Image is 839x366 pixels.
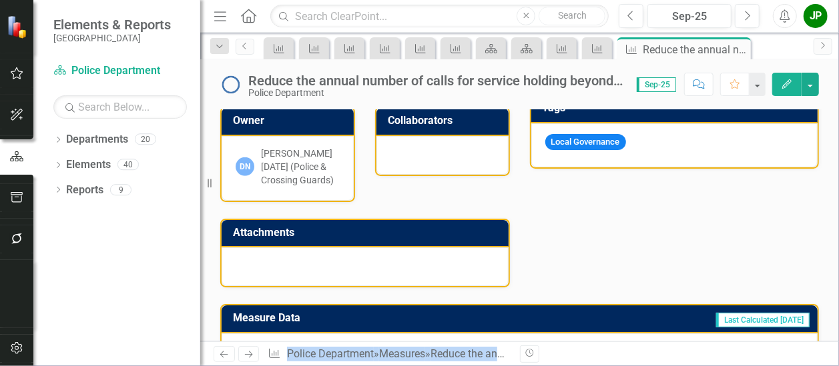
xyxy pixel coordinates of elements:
div: 40 [117,159,139,171]
div: DN [236,157,254,176]
img: ClearPoint Strategy [7,15,30,38]
div: 20 [135,134,156,145]
h3: Tags [543,102,812,114]
h3: Collaborators [388,115,502,127]
div: [PERSON_NAME][DATE] (Police & Crossing Guards) [261,147,340,187]
small: [GEOGRAPHIC_DATA] [53,33,171,43]
h3: Owner [233,115,347,127]
div: Reduce the annual number of calls for service holding beyond 10 minutes [431,347,776,360]
h3: Measure Data [233,312,473,324]
div: Sep-25 [652,9,727,25]
div: 9 [110,184,131,195]
span: Search [558,10,587,21]
img: No Information [220,74,242,95]
div: Police Department [248,88,623,98]
a: Elements [66,157,111,173]
h3: Attachments [233,227,502,239]
a: Police Department [53,63,187,79]
a: Measures [379,347,425,360]
div: » » [268,347,509,362]
span: Last Calculated [DATE] [716,313,810,327]
a: Reports [66,183,103,198]
a: Police Department [287,347,374,360]
div: Reduce the annual number of calls for service holding beyond 10 minutes [643,41,748,58]
span: Sep-25 [637,77,676,92]
input: Search Below... [53,95,187,119]
span: Elements & Reports [53,17,171,33]
button: Sep-25 [647,4,732,28]
span: Local Governance [545,134,626,151]
button: Search [539,7,605,25]
input: Search ClearPoint... [270,5,609,28]
button: JP [804,4,828,28]
div: Reduce the annual number of calls for service holding beyond 10 minutes [248,73,623,88]
a: Departments [66,132,128,147]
